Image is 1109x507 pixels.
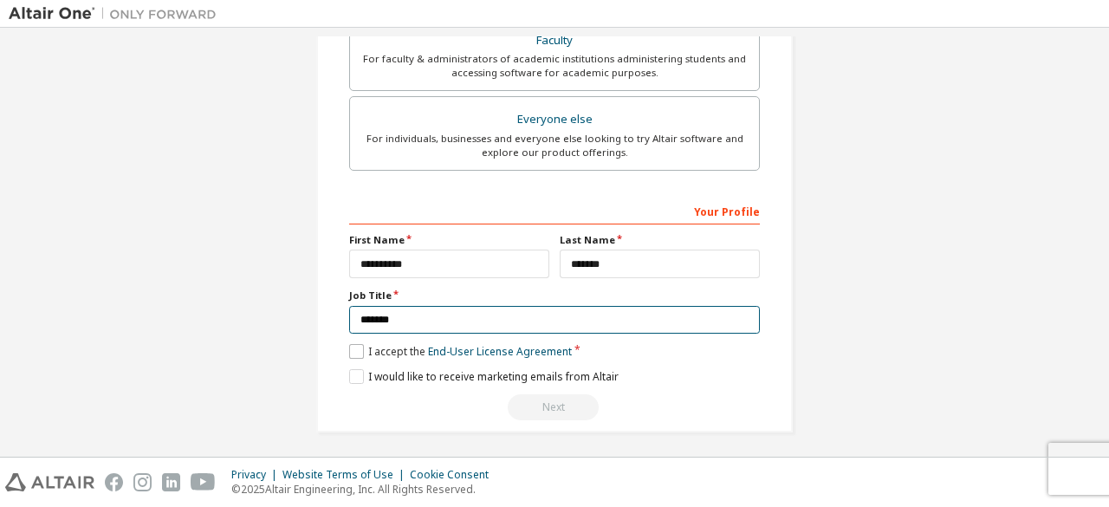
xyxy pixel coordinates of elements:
[360,107,749,132] div: Everyone else
[162,473,180,491] img: linkedin.svg
[105,473,123,491] img: facebook.svg
[360,29,749,53] div: Faculty
[349,233,549,247] label: First Name
[349,344,572,359] label: I accept the
[360,132,749,159] div: For individuals, businesses and everyone else looking to try Altair software and explore our prod...
[133,473,152,491] img: instagram.svg
[428,344,572,359] a: End-User License Agreement
[349,289,760,302] label: Job Title
[410,468,499,482] div: Cookie Consent
[560,233,760,247] label: Last Name
[349,197,760,224] div: Your Profile
[191,473,216,491] img: youtube.svg
[349,369,619,384] label: I would like to receive marketing emails from Altair
[9,5,225,23] img: Altair One
[349,394,760,420] div: Read and acccept EULA to continue
[360,52,749,80] div: For faculty & administrators of academic institutions administering students and accessing softwa...
[231,482,499,497] p: © 2025 Altair Engineering, Inc. All Rights Reserved.
[231,468,282,482] div: Privacy
[282,468,410,482] div: Website Terms of Use
[5,473,94,491] img: altair_logo.svg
